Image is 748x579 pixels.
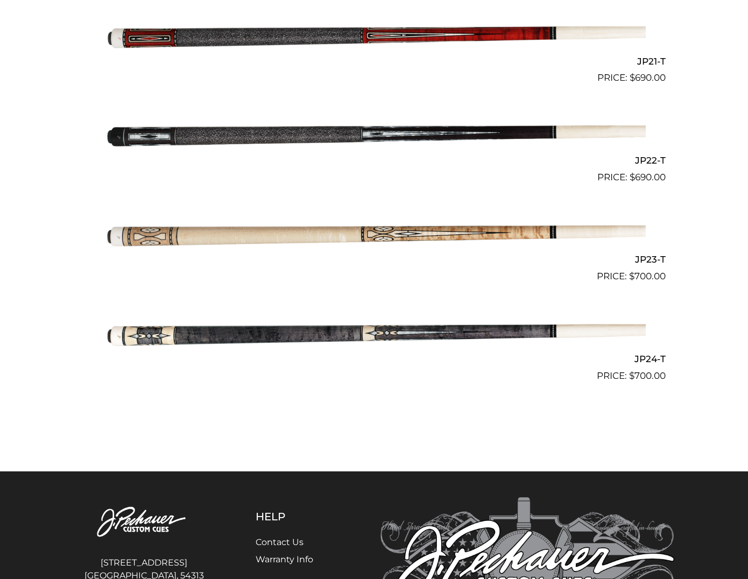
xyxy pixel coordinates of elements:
[82,150,666,170] h2: JP22-T
[82,288,666,383] a: JP24-T $700.00
[82,349,666,369] h2: JP24-T
[82,250,666,270] h2: JP23-T
[630,172,666,182] bdi: 690.00
[82,51,666,71] h2: JP21-T
[256,554,313,564] a: Warranty Info
[82,189,666,284] a: JP23-T $700.00
[629,271,666,281] bdi: 700.00
[102,89,646,180] img: JP22-T
[629,370,666,381] bdi: 700.00
[102,189,646,279] img: JP23-T
[629,271,634,281] span: $
[629,370,634,381] span: $
[630,72,666,83] bdi: 690.00
[256,510,339,523] h5: Help
[256,537,304,547] a: Contact Us
[102,288,646,378] img: JP24-T
[630,72,635,83] span: $
[82,89,666,184] a: JP22-T $690.00
[74,497,214,548] img: Pechauer Custom Cues
[630,172,635,182] span: $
